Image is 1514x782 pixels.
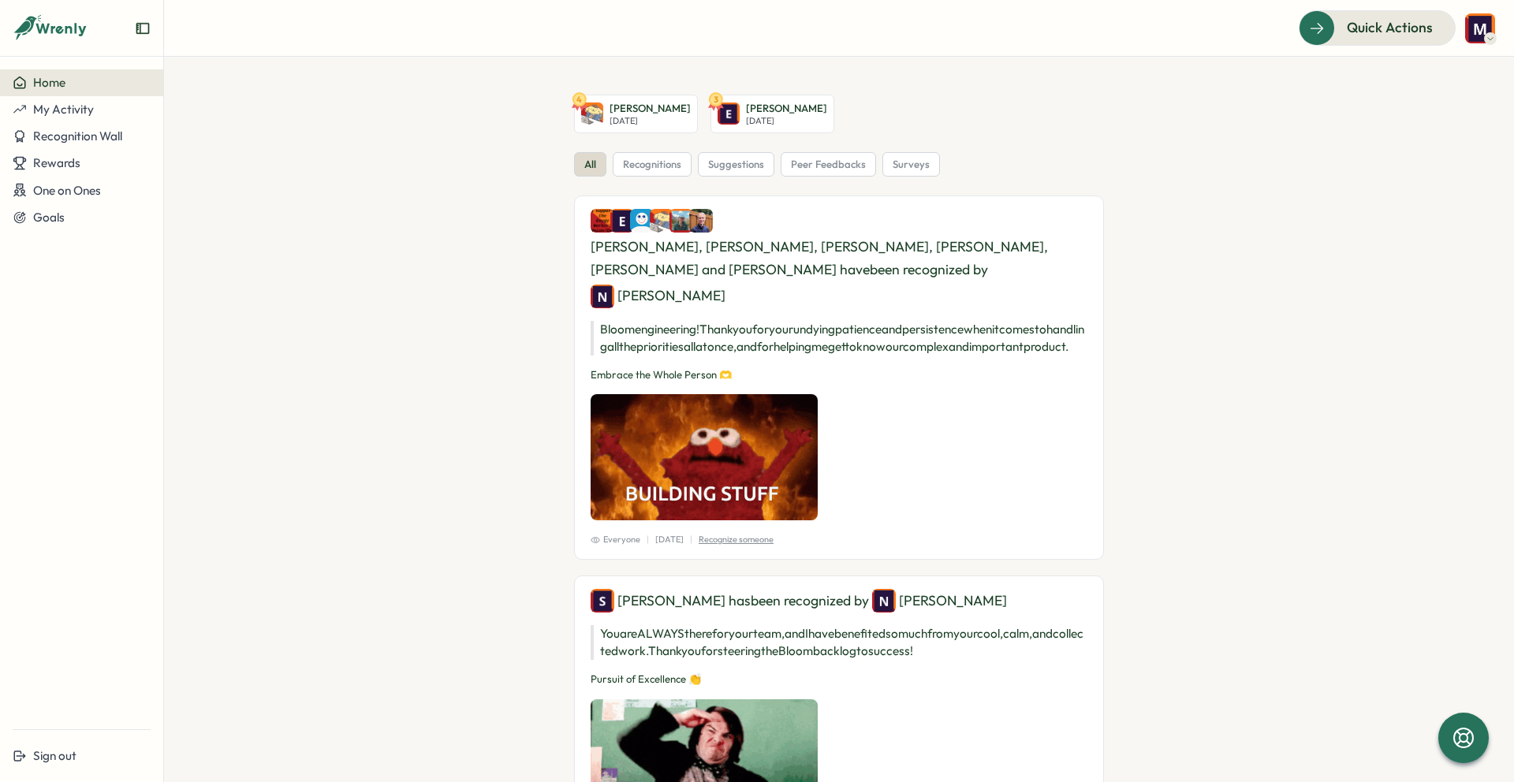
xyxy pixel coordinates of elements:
img: Sarah Keller [630,209,654,233]
p: Bloom engineering! Thank you for your undying patience and persistence when it comes to handling ... [591,321,1087,356]
div: [PERSON_NAME] has been recognized by [591,589,1087,613]
text: 3 [714,94,718,105]
p: [DATE] [746,116,827,126]
img: Melanie Barker [1465,13,1495,43]
p: Embrace the Whole Person 🫶 [591,368,1087,382]
span: Home [33,75,65,90]
span: recognitions [623,158,681,172]
p: | [647,533,649,546]
button: Expand sidebar [135,20,151,36]
text: 4 [576,94,582,105]
img: Morgan Ludtke [689,209,713,233]
span: suggestions [708,158,764,172]
div: [PERSON_NAME], [PERSON_NAME], [PERSON_NAME], [PERSON_NAME], [PERSON_NAME] and [PERSON_NAME] have ... [591,209,1087,307]
p: [PERSON_NAME] [746,102,827,116]
p: [DATE] [655,533,684,546]
p: [DATE] [610,116,691,126]
img: Yazeed Loonat [581,102,603,125]
img: Eric McGarry [610,209,634,233]
img: Colin Buyck [591,209,614,233]
span: Goals [33,210,65,225]
img: Nick Norena [872,589,896,613]
img: Recognition Image [591,394,818,520]
span: Recognition Wall [33,128,122,143]
img: Yazeed Loonat [650,209,673,233]
img: Nick Norena [591,285,614,308]
p: | [690,533,692,546]
img: Sarah Lazarich [591,589,614,613]
span: peer feedbacks [791,158,866,172]
div: [PERSON_NAME] [591,285,725,308]
span: Rewards [33,155,80,170]
p: Pursuit of Excellence 👏 [591,672,1087,687]
button: Quick Actions [1299,10,1456,45]
p: You are ALWAYS there for your team, and I have benefited so much from your cool, calm, and collec... [591,625,1087,660]
span: all [584,158,596,172]
span: My Activity [33,102,94,117]
img: Emily Jablonski [669,209,693,233]
img: Emilie Jensen [718,102,740,125]
span: Everyone [591,533,640,546]
span: One on Ones [33,183,101,198]
p: [PERSON_NAME] [610,102,691,116]
div: [PERSON_NAME] [872,589,1007,613]
a: 3Emilie Jensen[PERSON_NAME][DATE] [710,95,834,133]
span: Quick Actions [1347,17,1433,38]
span: surveys [893,158,930,172]
span: Sign out [33,748,76,763]
p: Recognize someone [699,533,774,546]
a: 4Yazeed Loonat[PERSON_NAME][DATE] [574,95,698,133]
